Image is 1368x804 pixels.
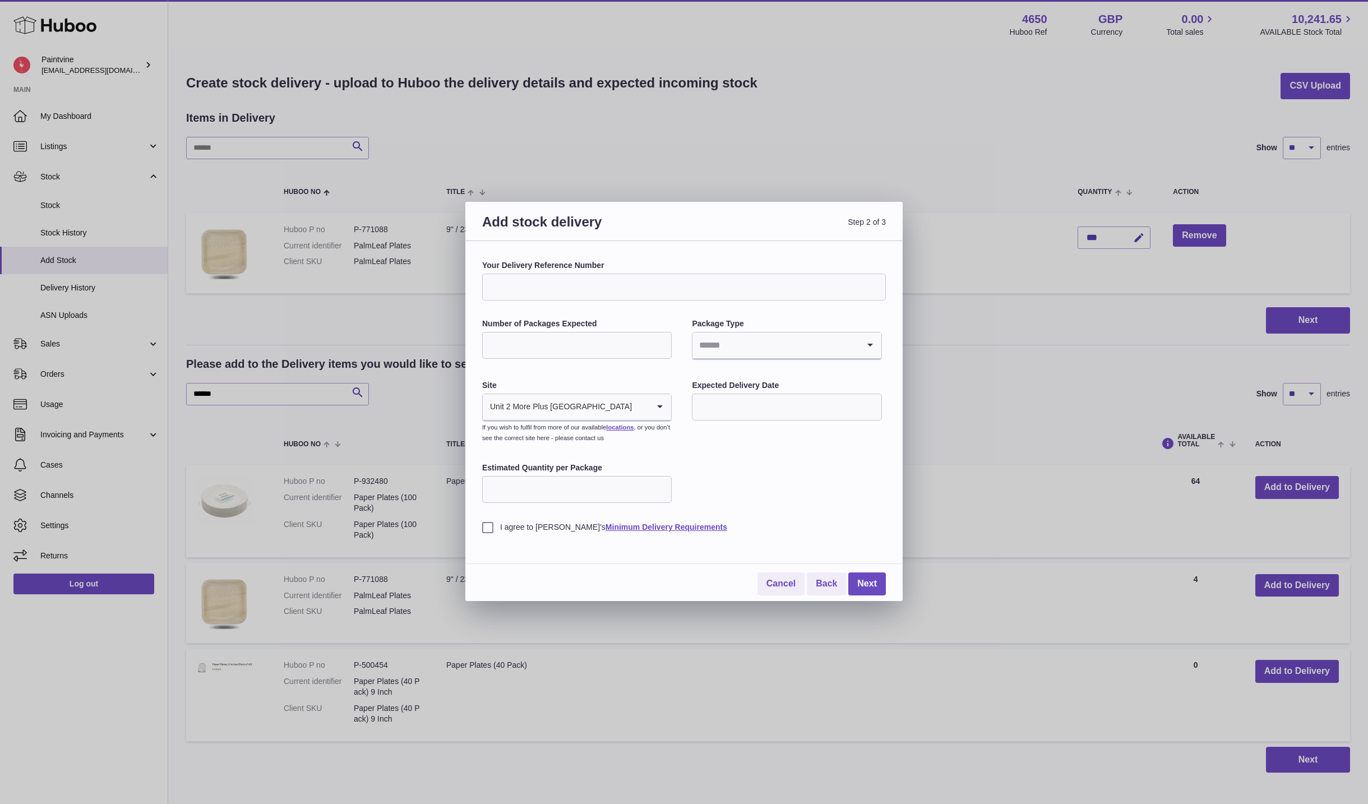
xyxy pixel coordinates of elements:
[632,394,649,420] input: Search for option
[757,572,805,595] a: Cancel
[692,318,881,329] label: Package Type
[483,394,671,421] div: Search for option
[482,463,672,473] label: Estimated Quantity per Package
[482,213,684,244] h3: Add stock delivery
[807,572,846,595] a: Back
[483,394,632,420] span: Unit 2 More Plus [GEOGRAPHIC_DATA]
[606,523,727,532] a: Minimum Delivery Requirements
[692,332,858,358] input: Search for option
[692,332,881,359] div: Search for option
[684,213,886,244] span: Step 2 of 3
[692,380,881,391] label: Expected Delivery Date
[482,318,672,329] label: Number of Packages Expected
[482,522,886,533] label: I agree to [PERSON_NAME]'s
[848,572,886,595] a: Next
[482,260,886,271] label: Your Delivery Reference Number
[606,424,634,431] a: locations
[482,424,670,441] small: If you wish to fulfil from more of our available , or you don’t see the correct site here - pleas...
[482,380,672,391] label: Site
